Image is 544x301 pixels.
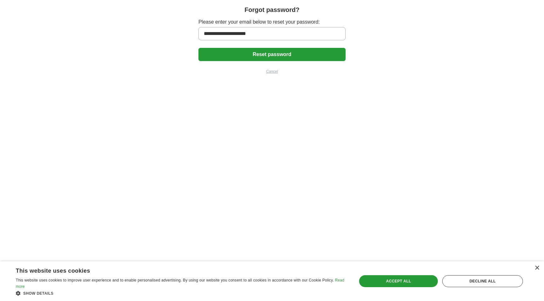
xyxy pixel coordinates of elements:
span: This website uses cookies to improve user experience and to enable personalised advertising. By u... [16,278,334,282]
button: Reset password [198,48,346,61]
div: Close [535,266,539,270]
div: Decline all [442,275,523,287]
span: Show details [23,291,54,296]
div: Accept all [359,275,438,287]
a: Cancel [198,69,346,74]
label: Please enter your email below to reset your password: [198,18,346,26]
h1: Forgot password? [244,5,299,14]
div: Show details [16,290,347,296]
div: This website uses cookies [16,265,331,275]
